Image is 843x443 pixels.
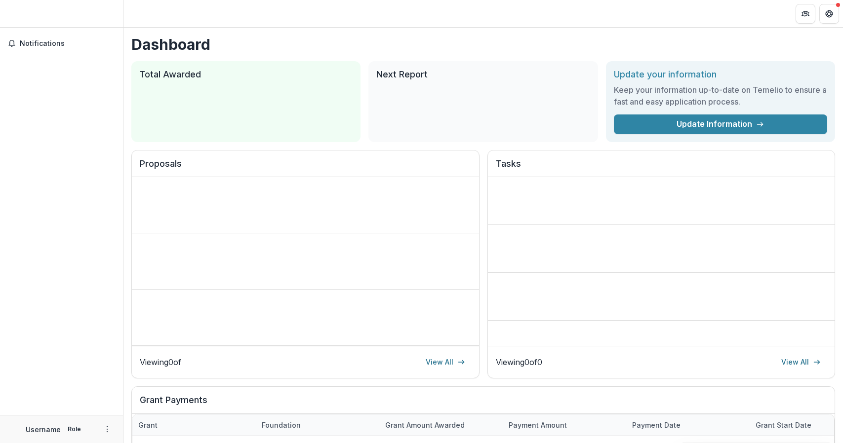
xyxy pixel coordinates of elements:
[131,36,835,53] h1: Dashboard
[614,84,827,108] h3: Keep your information up-to-date on Temelio to ensure a fast and easy application process.
[376,69,590,80] h2: Next Report
[819,4,839,24] button: Get Help
[65,425,84,434] p: Role
[140,395,827,413] h2: Grant Payments
[4,36,119,51] button: Notifications
[139,69,353,80] h2: Total Awarded
[140,158,471,177] h2: Proposals
[614,114,827,134] a: Update Information
[496,356,542,368] p: Viewing 0 of 0
[796,4,815,24] button: Partners
[26,424,61,435] p: Username
[140,356,181,368] p: Viewing 0 of
[775,354,827,370] a: View All
[496,158,827,177] h2: Tasks
[420,354,471,370] a: View All
[614,69,827,80] h2: Update your information
[101,423,113,435] button: More
[20,39,115,48] span: Notifications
